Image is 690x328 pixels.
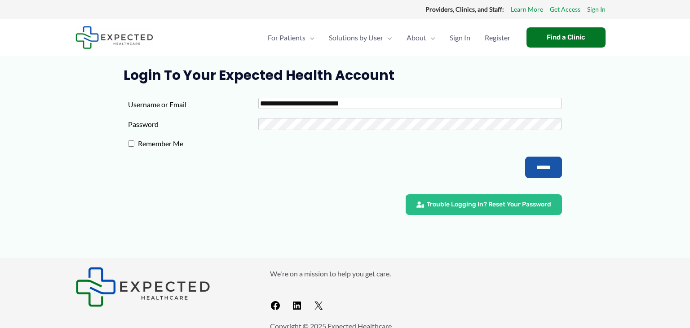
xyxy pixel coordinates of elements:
label: Username or Email [128,98,258,111]
nav: Primary Site Navigation [261,22,517,53]
img: Expected Healthcare Logo - side, dark font, small [75,26,153,49]
strong: Providers, Clinics, and Staff: [425,5,504,13]
span: For Patients [268,22,305,53]
a: Find a Clinic [526,27,606,48]
aside: Footer Widget 2 [270,267,615,315]
span: Menu Toggle [383,22,392,53]
span: Solutions by User [329,22,383,53]
aside: Footer Widget 1 [75,267,248,307]
span: Sign In [450,22,470,53]
p: We're on a mission to help you get care. [270,267,615,280]
span: Register [485,22,510,53]
span: Menu Toggle [305,22,314,53]
label: Password [128,118,258,131]
a: Get Access [550,4,580,15]
span: Trouble Logging In? Reset Your Password [427,201,551,208]
label: Remember Me [134,137,265,150]
span: About [407,22,426,53]
span: Menu Toggle [426,22,435,53]
a: Learn More [511,4,543,15]
a: Trouble Logging In? Reset Your Password [406,194,562,215]
h1: Login to Your Expected Health Account [124,67,567,83]
img: Expected Healthcare Logo - side, dark font, small [75,267,210,307]
a: Register [478,22,517,53]
a: Solutions by UserMenu Toggle [322,22,399,53]
a: For PatientsMenu Toggle [261,22,322,53]
a: AboutMenu Toggle [399,22,442,53]
a: Sign In [587,4,606,15]
a: Sign In [442,22,478,53]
